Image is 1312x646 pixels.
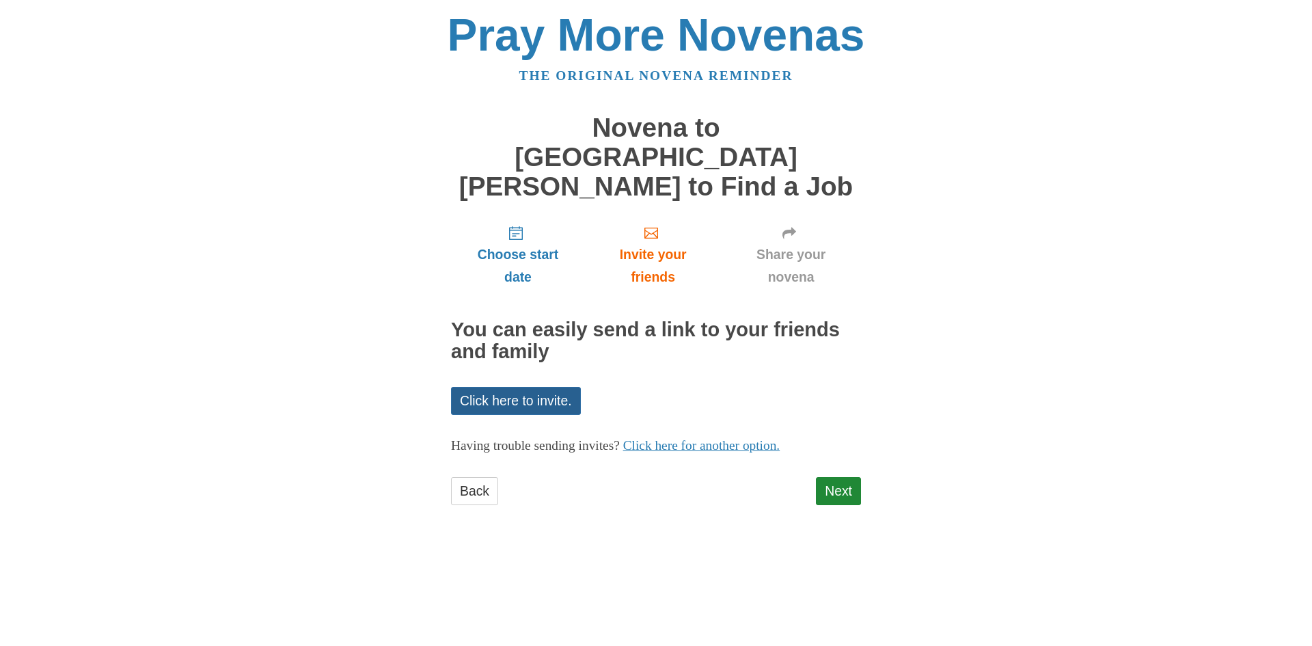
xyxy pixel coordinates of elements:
a: Next [816,477,861,505]
a: Share your novena [721,215,861,296]
span: Invite your friends [599,243,707,288]
span: Share your novena [735,243,847,288]
a: Pray More Novenas [448,10,865,60]
a: Back [451,477,498,505]
span: Having trouble sending invites? [451,438,620,453]
a: The original novena reminder [519,68,793,83]
a: Click here for another option. [623,438,780,453]
a: Choose start date [451,215,585,296]
a: Click here to invite. [451,387,581,415]
h1: Novena to [GEOGRAPHIC_DATA][PERSON_NAME] to Find a Job [451,113,861,201]
a: Invite your friends [585,215,721,296]
span: Choose start date [465,243,571,288]
h2: You can easily send a link to your friends and family [451,319,861,363]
